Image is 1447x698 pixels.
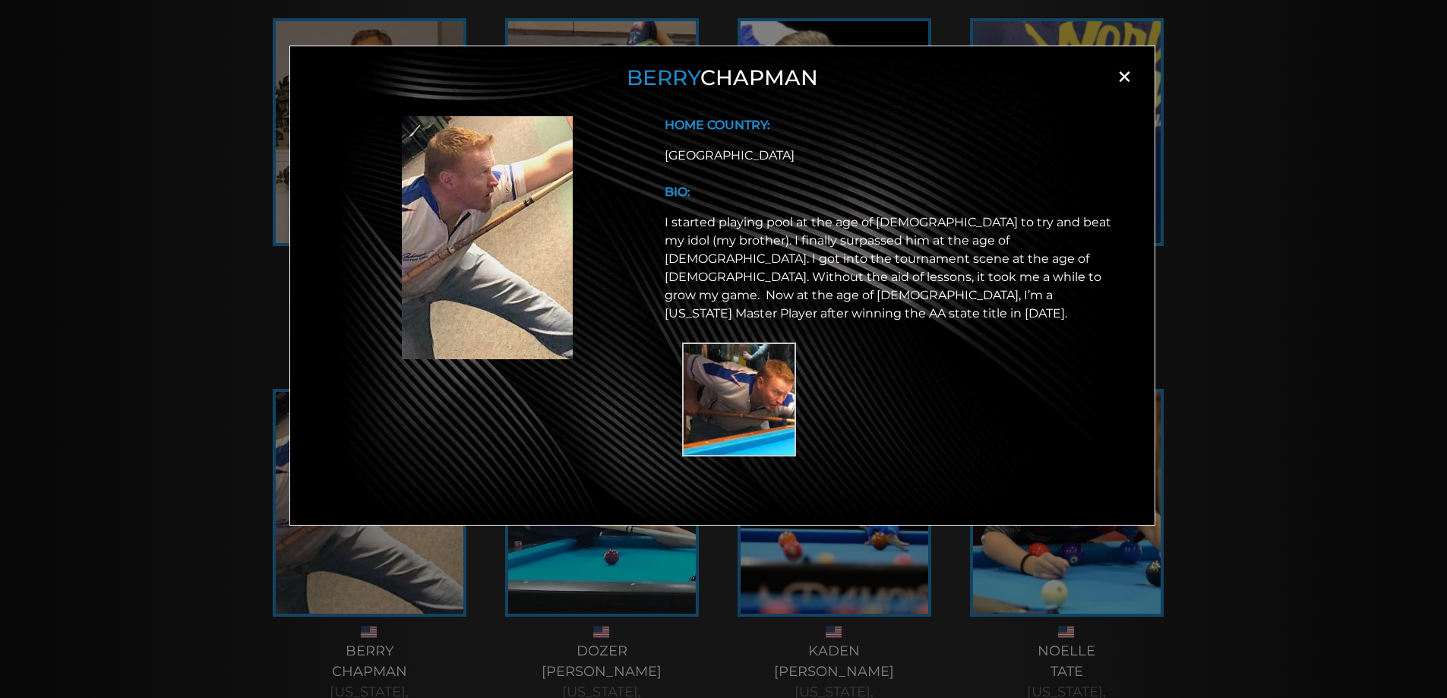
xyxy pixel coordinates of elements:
[402,116,573,359] img: Berry Chapman
[1113,65,1136,88] span: ×
[665,147,1117,165] div: [GEOGRAPHIC_DATA]
[665,118,770,132] b: HOME COUNTRY:
[627,65,700,90] span: Berry
[665,213,1117,323] p: I started playing pool at the age of [DEMOGRAPHIC_DATA] to try and beat my idol (my brother). I f...
[309,65,1136,91] h3: Chapman
[665,185,690,199] b: BIO:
